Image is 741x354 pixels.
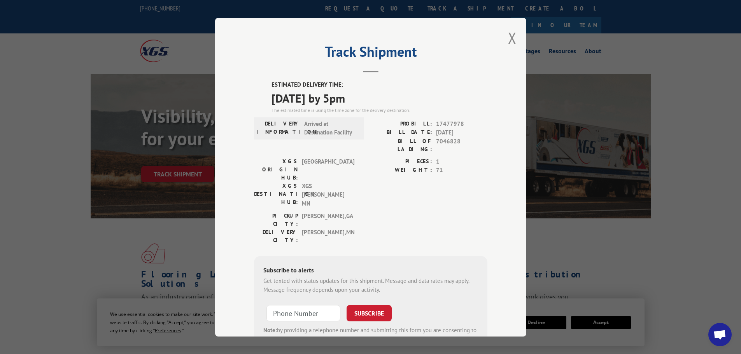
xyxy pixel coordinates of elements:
[254,46,487,61] h2: Track Shipment
[302,212,354,228] span: [PERSON_NAME] , GA
[254,212,298,228] label: PICKUP CITY:
[371,166,432,175] label: WEIGHT:
[263,326,478,352] div: by providing a telephone number and submitting this form you are consenting to be contacted by SM...
[272,89,487,106] span: [DATE] by 5pm
[302,157,354,181] span: [GEOGRAPHIC_DATA]
[436,128,487,137] span: [DATE]
[508,28,517,48] button: Close modal
[302,181,354,208] span: XGS [PERSON_NAME] MN
[436,119,487,128] span: 17477978
[436,166,487,175] span: 71
[272,80,487,89] label: ESTIMATED DELIVERY TIME:
[263,326,277,334] strong: Note:
[708,323,732,346] div: Open chat
[266,305,340,321] input: Phone Number
[371,157,432,166] label: PIECES:
[371,119,432,128] label: PROBILL:
[371,128,432,137] label: BILL DATE:
[371,137,432,153] label: BILL OF LADING:
[263,277,478,294] div: Get texted with status updates for this shipment. Message and data rates may apply. Message frequ...
[263,265,478,277] div: Subscribe to alerts
[304,119,357,137] span: Arrived at Destination Facility
[254,181,298,208] label: XGS DESTINATION HUB:
[254,228,298,244] label: DELIVERY CITY:
[436,157,487,166] span: 1
[272,106,487,113] div: The estimated time is using the time zone for the delivery destination.
[347,305,392,321] button: SUBSCRIBE
[254,157,298,181] label: XGS ORIGIN HUB:
[302,228,354,244] span: [PERSON_NAME] , MN
[256,119,300,137] label: DELIVERY INFORMATION:
[436,137,487,153] span: 7046828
